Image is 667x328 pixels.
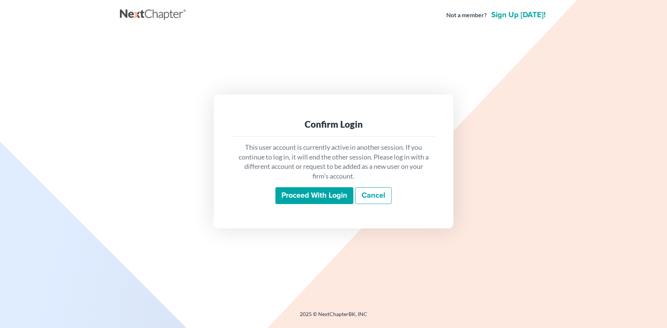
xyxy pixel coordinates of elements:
div: Confirm Login [238,118,429,130]
input: Proceed with login [275,187,353,204]
p: This user account is currently active in another session. If you continue to log in, it will end ... [238,143,429,181]
div: 2025 © NextChapterBK, INC [120,310,547,324]
a: Sign up [DATE]! [490,11,547,19]
a: Cancel [355,187,392,204]
strong: Not a member? [446,11,487,19]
